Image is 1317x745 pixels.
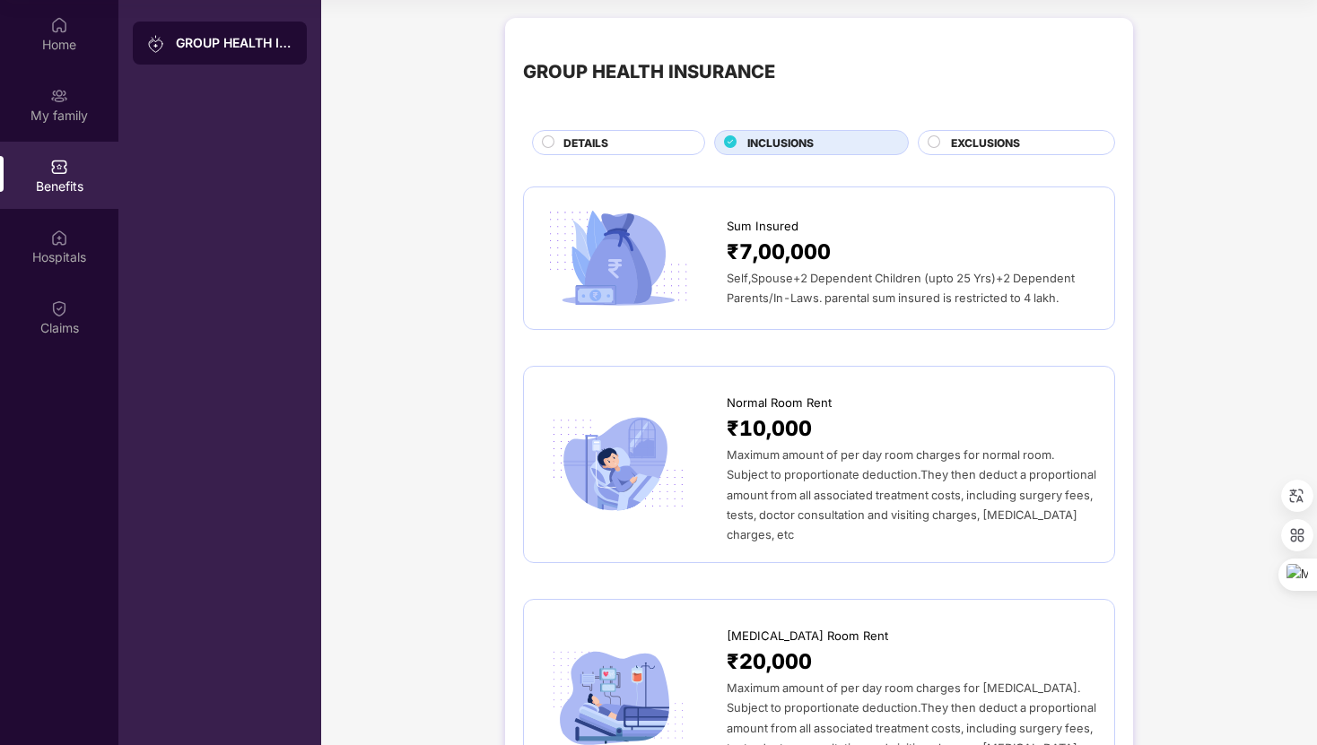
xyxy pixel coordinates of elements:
[747,134,814,152] span: INCLUSIONS
[50,158,68,176] img: svg+xml;base64,PHN2ZyBpZD0iQmVuZWZpdHMiIHhtbG5zPSJodHRwOi8vd3d3LnczLm9yZy8yMDAwL3N2ZyIgd2lkdGg9Ij...
[147,35,165,53] img: svg+xml;base64,PHN2ZyB3aWR0aD0iMjAiIGhlaWdodD0iMjAiIHZpZXdCb3g9IjAgMCAyMCAyMCIgZmlsbD0ibm9uZSIgeG...
[50,87,68,105] img: svg+xml;base64,PHN2ZyB3aWR0aD0iMjAiIGhlaWdodD0iMjAiIHZpZXdCb3g9IjAgMCAyMCAyMCIgZmlsbD0ibm9uZSIgeG...
[727,272,1075,305] span: Self,Spouse+2 Dependent Children (upto 25 Yrs)+2 Dependent Parents/In-Laws. parental sum insured ...
[727,412,812,445] span: ₹10,000
[50,16,68,34] img: svg+xml;base64,PHN2ZyBpZD0iSG9tZSIgeG1sbnM9Imh0dHA6Ly93d3cudzMub3JnLzIwMDAvc3ZnIiB3aWR0aD0iMjAiIG...
[951,134,1020,152] span: EXCLUSIONS
[50,299,68,317] img: svg+xml;base64,PHN2ZyBpZD0iQ2xhaW0iIHhtbG5zPSJodHRwOi8vd3d3LnczLm9yZy8yMDAwL3N2ZyIgd2lkdGg9IjIwIi...
[563,134,608,152] span: DETAILS
[727,394,832,412] span: Normal Room Rent
[727,217,798,236] span: Sum Insured
[542,205,694,311] img: icon
[176,34,292,52] div: GROUP HEALTH INSURANCE
[727,645,812,678] span: ₹20,000
[523,57,775,86] div: GROUP HEALTH INSURANCE
[727,236,831,268] span: ₹7,00,000
[50,229,68,247] img: svg+xml;base64,PHN2ZyBpZD0iSG9zcGl0YWxzIiB4bWxucz0iaHR0cDovL3d3dy53My5vcmcvMjAwMC9zdmciIHdpZHRoPS...
[727,448,1096,541] span: Maximum amount of per day room charges for normal room. Subject to proportionate deduction.They t...
[727,627,888,645] span: [MEDICAL_DATA] Room Rent
[542,411,694,517] img: icon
